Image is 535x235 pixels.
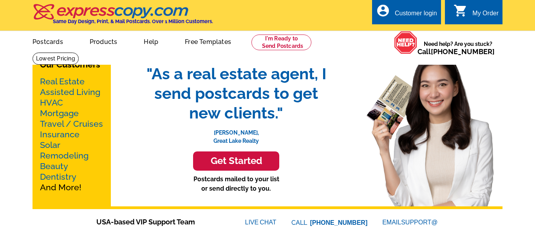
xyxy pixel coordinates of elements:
[53,18,213,24] h4: Same Day Design, Print, & Mail Postcards. Over 1 Million Customers.
[401,218,439,227] font: SUPPORT@
[245,218,260,227] font: LIVE
[131,32,171,50] a: Help
[40,161,68,171] a: Beauty
[40,87,100,97] a: Assisted Living
[291,218,308,228] font: CALL
[310,219,368,226] a: [PHONE_NUMBER]
[376,9,437,18] a: account_circle Customer login
[138,64,334,123] span: "As a real estate agent, I send postcards to get new clients."
[418,40,499,56] span: Need help? Are you stuck?
[418,47,495,56] span: Call
[382,219,439,226] a: EMAILSUPPORT@
[472,10,499,21] div: My Order
[40,77,85,86] a: Real Estate
[376,4,390,18] i: account_circle
[33,9,213,24] a: Same Day Design, Print, & Mail Postcards. Over 1 Million Customers.
[138,151,334,171] a: Get Started
[454,4,468,18] i: shopping_cart
[40,129,80,139] a: Insurance
[40,119,103,129] a: Travel / Cruises
[431,47,495,56] a: [PHONE_NUMBER]
[138,175,334,193] p: Postcards mailed to your list or send directly to you.
[454,9,499,18] a: shopping_cart My Order
[394,31,418,54] img: help
[40,108,79,118] a: Mortgage
[40,151,89,160] a: Remodeling
[245,219,277,226] a: LIVECHAT
[40,140,60,150] a: Solar
[96,217,222,227] span: USA-based VIP Support Team
[172,32,244,50] a: Free Templates
[395,10,437,21] div: Customer login
[20,32,76,50] a: Postcards
[203,155,269,167] h3: Get Started
[138,123,334,145] p: [PERSON_NAME], Great Lake Realty
[40,98,63,107] a: HVAC
[77,32,130,50] a: Products
[40,172,76,182] a: Dentistry
[40,76,103,193] p: And More!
